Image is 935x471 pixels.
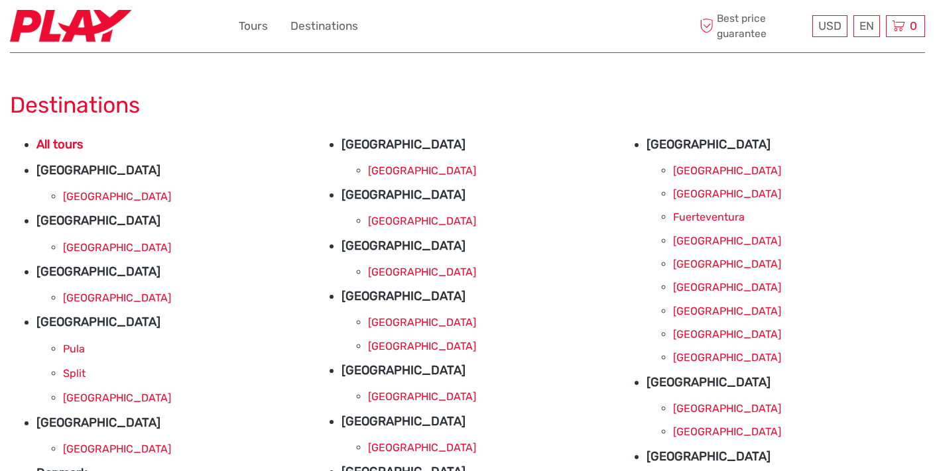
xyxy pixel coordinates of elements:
[673,258,781,270] a: [GEOGRAPHIC_DATA]
[673,164,781,177] a: [GEOGRAPHIC_DATA]
[368,164,476,177] a: [GEOGRAPHIC_DATA]
[36,315,160,329] strong: [GEOGRAPHIC_DATA]
[647,375,771,390] strong: [GEOGRAPHIC_DATA]
[63,291,171,304] a: [GEOGRAPHIC_DATA]
[10,10,131,42] img: 2467-7e1744d7-2434-4362-8842-68c566c31c52_logo_small.jpg
[368,266,476,278] a: [GEOGRAPHIC_DATA]
[673,402,781,415] a: [GEOGRAPHIC_DATA]
[368,390,476,403] a: [GEOGRAPHIC_DATA]
[290,17,358,36] a: Destinations
[36,163,160,178] strong: [GEOGRAPHIC_DATA]
[239,17,268,36] a: Tours
[673,235,781,247] a: [GEOGRAPHIC_DATA]
[647,137,771,152] strong: [GEOGRAPHIC_DATA]
[342,238,466,253] strong: [GEOGRAPHIC_DATA]
[673,281,781,293] a: [GEOGRAPHIC_DATA]
[342,187,466,202] strong: [GEOGRAPHIC_DATA]
[647,449,771,464] strong: [GEOGRAPHIC_DATA]
[673,305,781,317] a: [GEOGRAPHIC_DATA]
[63,392,171,404] a: [GEOGRAPHIC_DATA]
[673,351,781,364] a: [GEOGRAPHIC_DATA]
[63,367,86,380] a: Split
[673,187,781,200] a: [GEOGRAPHIC_DATA]
[342,137,466,152] strong: [GEOGRAPHIC_DATA]
[368,441,476,454] a: [GEOGRAPHIC_DATA]
[696,11,809,40] span: Best price guarantee
[673,211,745,223] a: Fuerteventura
[63,190,171,203] a: [GEOGRAPHIC_DATA]
[10,91,925,119] h1: Destinations
[368,215,476,227] a: [GEOGRAPHIC_DATA]
[368,316,476,329] a: [GEOGRAPHIC_DATA]
[342,414,466,429] strong: [GEOGRAPHIC_DATA]
[673,425,781,438] a: [GEOGRAPHIC_DATA]
[36,264,160,279] strong: [GEOGRAPHIC_DATA]
[673,328,781,340] a: [GEOGRAPHIC_DATA]
[36,415,160,430] strong: [GEOGRAPHIC_DATA]
[63,342,85,355] a: Pula
[908,19,919,32] span: 0
[818,19,841,32] span: USD
[63,241,171,254] a: [GEOGRAPHIC_DATA]
[36,213,160,228] strong: [GEOGRAPHIC_DATA]
[342,289,466,303] strong: [GEOGRAPHIC_DATA]
[342,363,466,378] strong: [GEOGRAPHIC_DATA]
[853,15,880,37] div: EN
[63,443,171,455] a: [GEOGRAPHIC_DATA]
[368,340,476,352] a: [GEOGRAPHIC_DATA]
[36,137,83,152] a: All tours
